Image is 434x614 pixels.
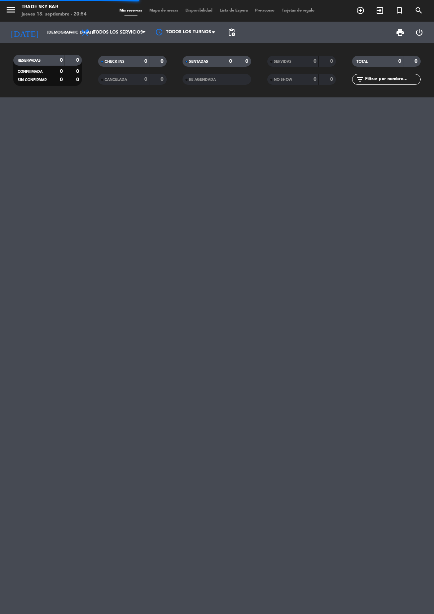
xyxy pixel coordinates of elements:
span: Todos los servicios [93,30,143,35]
strong: 0 [161,59,165,64]
strong: 0 [60,69,63,74]
strong: 0 [76,58,80,63]
strong: 0 [330,77,334,82]
i: menu [5,4,16,15]
strong: 0 [144,77,147,82]
span: SENTADAS [189,60,208,63]
span: SERVIDAS [274,60,291,63]
strong: 0 [314,77,316,82]
div: jueves 18. septiembre - 20:54 [22,11,87,18]
div: Trade Sky Bar [22,4,87,11]
i: add_circle_outline [356,6,365,15]
i: power_settings_new [415,28,424,37]
input: Filtrar por nombre... [364,75,420,83]
strong: 0 [398,59,401,64]
span: CHECK INS [105,60,124,63]
span: SIN CONFIRMAR [18,78,47,82]
span: pending_actions [227,28,236,37]
i: search [415,6,423,15]
span: Disponibilidad [182,9,216,13]
span: Mis reservas [116,9,146,13]
div: LOG OUT [409,22,429,43]
span: CONFIRMADA [18,70,43,74]
strong: 0 [415,59,419,64]
span: Tarjetas de regalo [278,9,318,13]
i: turned_in_not [395,6,404,15]
strong: 0 [229,59,232,64]
i: exit_to_app [376,6,384,15]
strong: 0 [161,77,165,82]
strong: 0 [60,58,63,63]
span: Mapa de mesas [146,9,182,13]
span: TOTAL [356,60,368,63]
span: Lista de Espera [216,9,251,13]
strong: 0 [245,59,250,64]
strong: 0 [144,59,147,64]
i: [DATE] [5,25,44,40]
strong: 0 [330,59,334,64]
button: menu [5,4,16,18]
span: CANCELADA [105,78,127,82]
span: RESERVADAS [18,59,41,62]
i: arrow_drop_down [67,28,76,37]
i: filter_list [356,75,364,84]
span: Pre-acceso [251,9,278,13]
span: print [396,28,404,37]
span: NO SHOW [274,78,292,82]
strong: 0 [76,77,80,82]
span: RE AGENDADA [189,78,216,82]
strong: 0 [60,77,63,82]
strong: 0 [76,69,80,74]
strong: 0 [314,59,316,64]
